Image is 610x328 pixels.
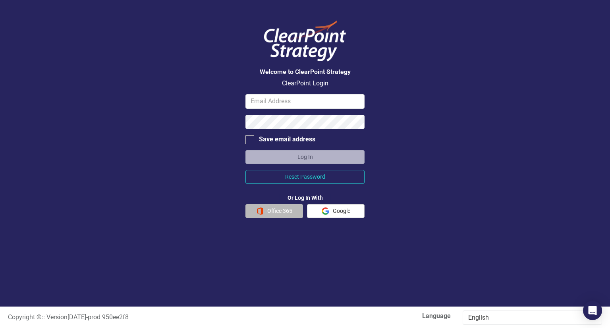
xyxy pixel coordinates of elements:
[583,301,602,320] div: Open Intercom Messenger
[311,312,451,321] label: Language
[245,68,365,75] h3: Welcome to ClearPoint Strategy
[245,94,365,109] input: Email Address
[2,313,305,322] div: :: Version [DATE] - prod 950ee2f8
[468,313,588,322] div: English
[259,135,315,144] div: Save email address
[8,313,42,321] span: Copyright ©
[245,150,365,164] button: Log In
[256,207,264,215] img: Office 365
[322,207,329,215] img: Google
[245,170,365,184] button: Reset Password
[257,16,353,66] img: ClearPoint Logo
[307,204,365,218] button: Google
[280,194,331,202] div: Or Log In With
[245,204,303,218] button: Office 365
[245,79,365,88] p: ClearPoint Login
